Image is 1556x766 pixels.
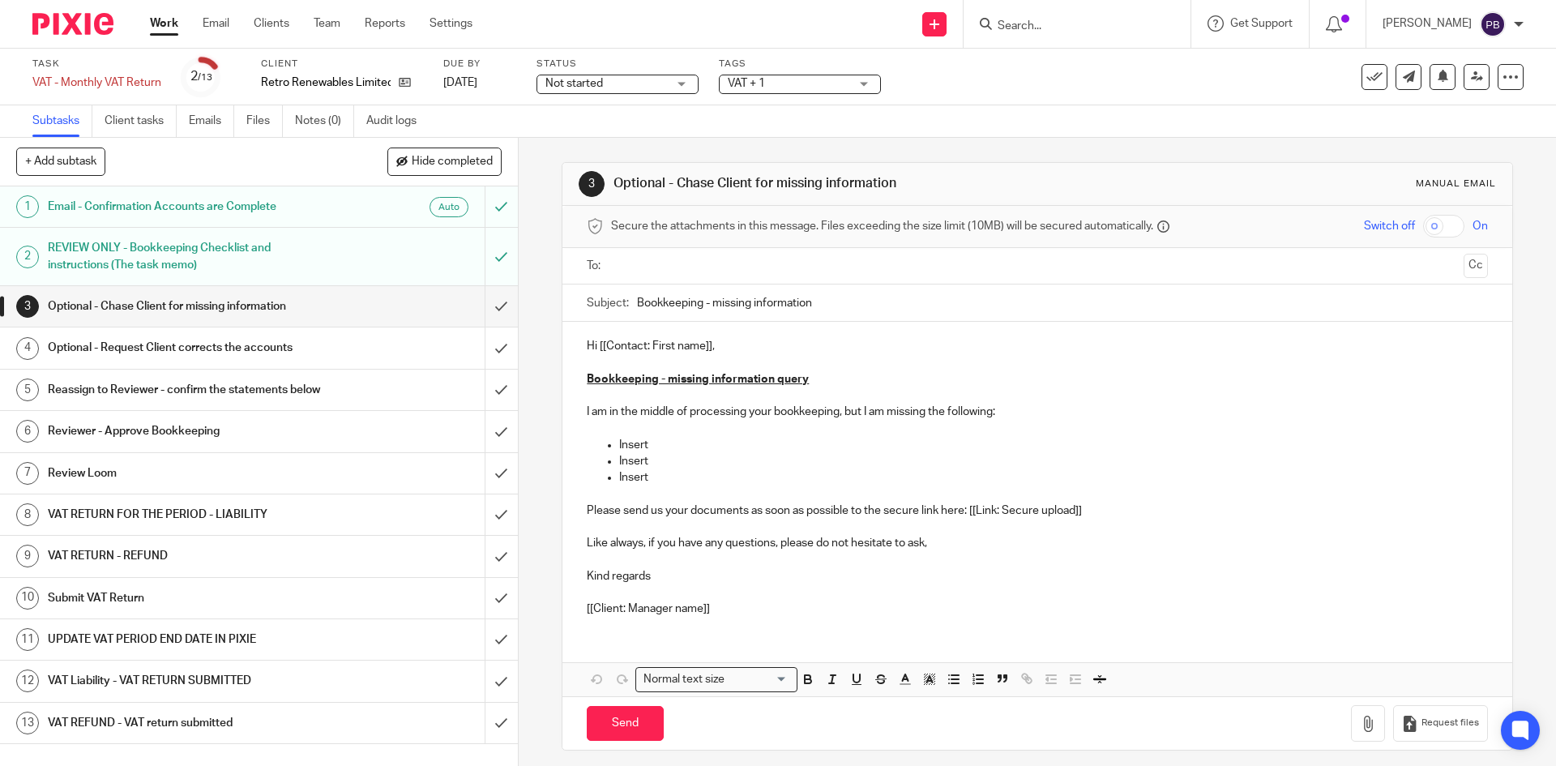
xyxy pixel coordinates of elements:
[1383,15,1472,32] p: [PERSON_NAME]
[48,711,328,735] h1: VAT REFUND - VAT return submitted
[1464,254,1488,278] button: Cc
[48,336,328,360] h1: Optional - Request Client corrects the accounts
[16,670,39,692] div: 12
[48,544,328,568] h1: VAT RETURN - REFUND
[246,105,283,137] a: Files
[579,171,605,197] div: 3
[48,378,328,402] h1: Reassign to Reviewer - confirm the statements below
[545,78,603,89] span: Not started
[536,58,699,71] label: Status
[16,295,39,318] div: 3
[16,420,39,443] div: 6
[48,195,328,219] h1: Email - Confirmation Accounts are Complete
[613,175,1072,192] h1: Optional - Chase Client for missing information
[48,461,328,486] h1: Review Loom
[189,105,234,137] a: Emails
[1393,705,1487,742] button: Request files
[587,295,629,311] label: Subject:
[587,258,605,274] label: To:
[729,671,788,688] input: Search for option
[254,15,289,32] a: Clients
[587,706,664,741] input: Send
[16,195,39,218] div: 1
[587,404,1487,420] p: I am in the middle of processing your bookkeeping, but I am missing the following:
[587,338,1487,354] p: Hi [[Contact: First name]],
[48,627,328,652] h1: UPDATE VAT PERIOD END DATE IN PIXIE
[619,437,1487,453] p: Insert
[105,105,177,137] a: Client tasks
[587,535,1487,551] p: Like always, if you have any questions, please do not hesitate to ask,
[16,379,39,401] div: 5
[261,58,423,71] label: Client
[48,586,328,610] h1: Submit VAT Return
[587,503,1487,519] p: Please send us your documents as soon as possible to the secure link here: [[Link: Secure upload]]
[1421,717,1479,730] span: Request files
[430,197,468,217] div: Auto
[314,15,340,32] a: Team
[1364,218,1415,234] span: Switch off
[150,15,178,32] a: Work
[261,75,391,91] p: Retro Renewables Limited
[728,78,765,89] span: VAT + 1
[16,587,39,610] div: 10
[430,15,472,32] a: Settings
[48,419,328,443] h1: Reviewer - Approve Bookkeeping
[32,105,92,137] a: Subtasks
[16,628,39,651] div: 11
[32,13,113,35] img: Pixie
[198,73,212,82] small: /13
[996,19,1142,34] input: Search
[1416,178,1496,190] div: Manual email
[719,58,881,71] label: Tags
[412,156,493,169] span: Hide completed
[443,58,516,71] label: Due by
[635,667,797,692] div: Search for option
[619,469,1487,486] p: Insert
[587,568,1487,584] p: Kind regards
[16,246,39,268] div: 2
[190,67,212,86] div: 2
[587,374,809,385] u: Bookkeeping - missing information query
[48,294,328,319] h1: Optional - Chase Client for missing information
[1473,218,1488,234] span: On
[32,58,161,71] label: Task
[16,503,39,526] div: 8
[1230,18,1293,29] span: Get Support
[16,545,39,567] div: 9
[365,15,405,32] a: Reports
[16,712,39,734] div: 13
[16,337,39,360] div: 4
[619,453,1487,469] p: Insert
[387,148,502,175] button: Hide completed
[587,601,1487,617] p: [[Client: Manager name]]
[203,15,229,32] a: Email
[48,503,328,527] h1: VAT RETURN FOR THE PERIOD - LIABILITY
[16,148,105,175] button: + Add subtask
[295,105,354,137] a: Notes (0)
[48,669,328,693] h1: VAT Liability - VAT RETURN SUBMITTED
[366,105,429,137] a: Audit logs
[1480,11,1506,37] img: svg%3E
[443,77,477,88] span: [DATE]
[16,462,39,485] div: 7
[48,236,328,277] h1: REVIEW ONLY - Bookkeeping Checklist and instructions (The task memo)
[32,75,161,91] div: VAT - Monthly VAT Return
[639,671,728,688] span: Normal text size
[611,218,1153,234] span: Secure the attachments in this message. Files exceeding the size limit (10MB) will be secured aut...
